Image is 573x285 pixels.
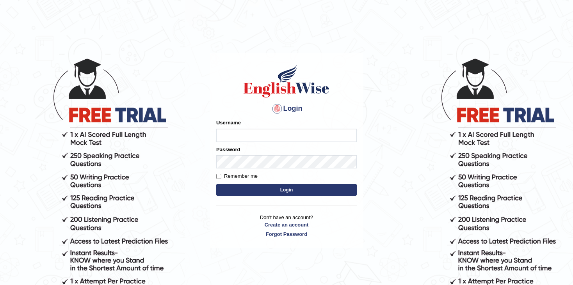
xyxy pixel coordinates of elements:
h4: Login [216,103,357,115]
p: Don't have an account? [216,214,357,238]
button: Login [216,184,357,196]
input: Remember me [216,174,221,179]
a: Create an account [216,221,357,228]
label: Remember me [216,172,258,180]
img: Logo of English Wise sign in for intelligent practice with AI [242,64,331,99]
a: Forgot Password [216,230,357,238]
label: Username [216,119,241,126]
label: Password [216,146,240,153]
